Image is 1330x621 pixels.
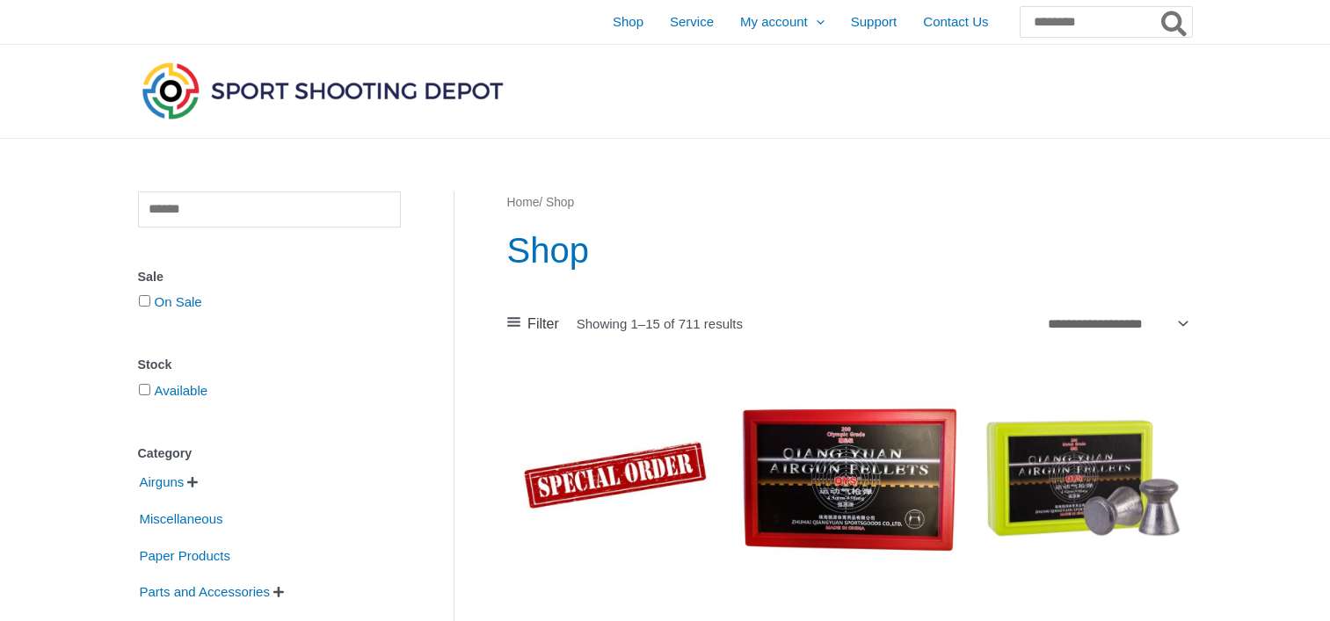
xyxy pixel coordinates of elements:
span: Filter [527,311,559,337]
a: Home [507,196,540,209]
a: Airguns [138,473,186,488]
a: Filter [507,311,559,337]
span:  [273,586,284,598]
a: Miscellaneous [138,510,225,525]
p: Showing 1–15 of 711 results [577,317,743,330]
div: Sale [138,264,401,290]
a: Available [155,383,208,398]
iframe: Customer reviews powered by Trustpilot [991,596,1175,617]
span: Paper Products [138,541,232,571]
img: Special Order Item [507,370,723,586]
img: QYS Match Pellets [975,370,1191,586]
span: Parts and Accessories [138,577,272,607]
nav: Breadcrumb [507,191,1192,214]
span: Airguns [138,467,186,497]
a: On Sale [155,294,202,309]
span: Miscellaneous [138,504,225,534]
div: Stock [138,352,401,378]
iframe: Customer reviews powered by Trustpilot [523,596,708,617]
input: Available [139,384,150,395]
div: Category [138,441,401,466]
select: Shop order [1042,310,1192,336]
a: Paper Products [138,546,232,561]
button: Search [1158,7,1192,37]
img: QYS Olympic Pellets [741,370,957,586]
img: Sport Shooting Depot [138,58,507,123]
h1: Shop [507,226,1192,275]
iframe: Customer reviews powered by Trustpilot [757,596,941,617]
a: Parts and Accessories [138,583,272,598]
input: On Sale [139,295,150,307]
span:  [187,476,198,488]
